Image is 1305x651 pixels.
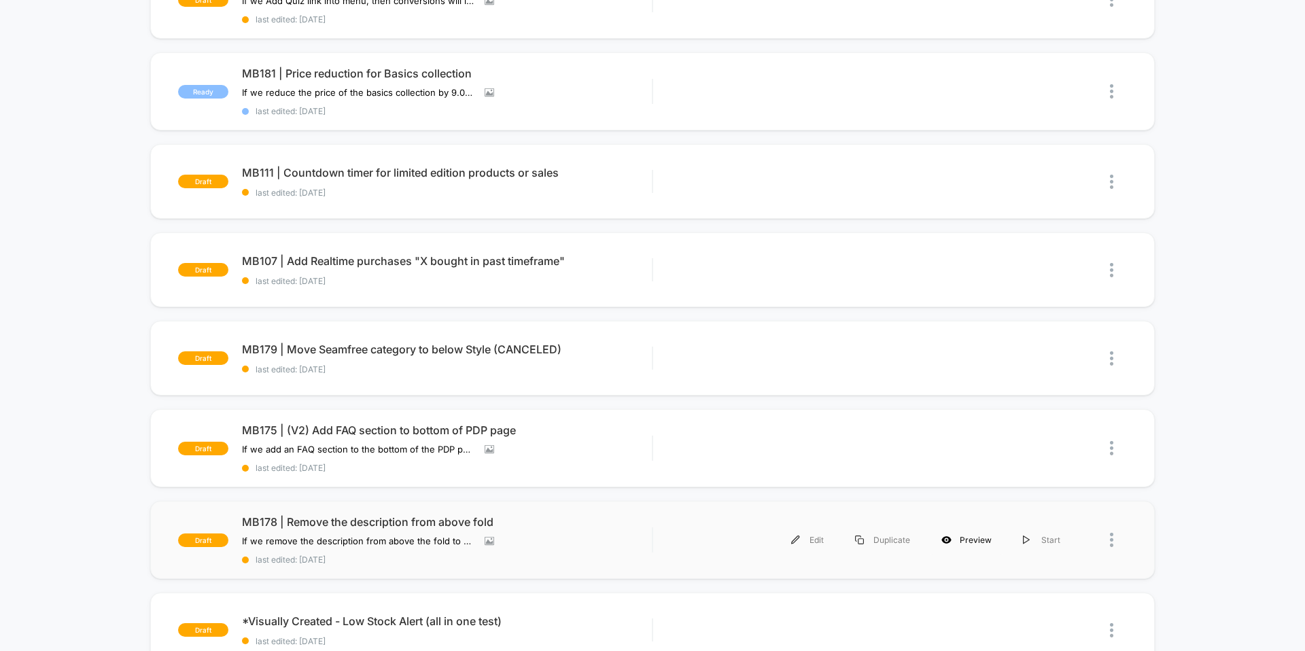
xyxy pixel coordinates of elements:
[242,444,474,455] span: If we add an FAQ section to the bottom of the PDP pages it will help consumers better learn about...
[178,533,228,547] span: draft
[839,525,926,555] div: Duplicate
[242,555,652,565] span: last edited: [DATE]
[242,463,652,473] span: last edited: [DATE]
[178,442,228,455] span: draft
[1110,351,1113,366] img: close
[242,188,652,198] span: last edited: [DATE]
[242,535,474,546] span: If we remove the description from above the fold to bring key content above the fold,then convers...
[178,85,228,99] span: Ready
[242,515,652,529] span: MB178 | Remove the description from above fold
[776,525,839,555] div: Edit
[242,636,652,646] span: last edited: [DATE]
[1110,623,1113,637] img: close
[242,67,652,80] span: MB181 | Price reduction for Basics collection
[242,364,652,374] span: last edited: [DATE]
[178,623,228,637] span: draft
[1007,525,1076,555] div: Start
[242,166,652,179] span: MB111 | Countdown timer for limited edition products or sales
[1110,263,1113,277] img: close
[791,535,800,544] img: menu
[242,614,652,628] span: *Visually Created - Low Stock Alert (all in one test)
[178,175,228,188] span: draft
[242,342,652,356] span: MB179 | Move Seamfree category to below Style (CANCELED)
[178,263,228,277] span: draft
[242,87,474,98] span: If we reduce the price of the basics collection by 9.09%,then conversions will increase,because v...
[855,535,864,544] img: menu
[178,351,228,365] span: draft
[1110,533,1113,547] img: close
[926,525,1007,555] div: Preview
[1023,535,1030,544] img: menu
[242,423,652,437] span: MB175 | (V2) Add FAQ section to bottom of PDP page
[242,106,652,116] span: last edited: [DATE]
[1110,441,1113,455] img: close
[242,14,652,24] span: last edited: [DATE]
[1110,84,1113,99] img: close
[1110,175,1113,189] img: close
[242,254,652,268] span: MB107 | Add Realtime purchases "X bought in past timeframe"
[242,276,652,286] span: last edited: [DATE]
